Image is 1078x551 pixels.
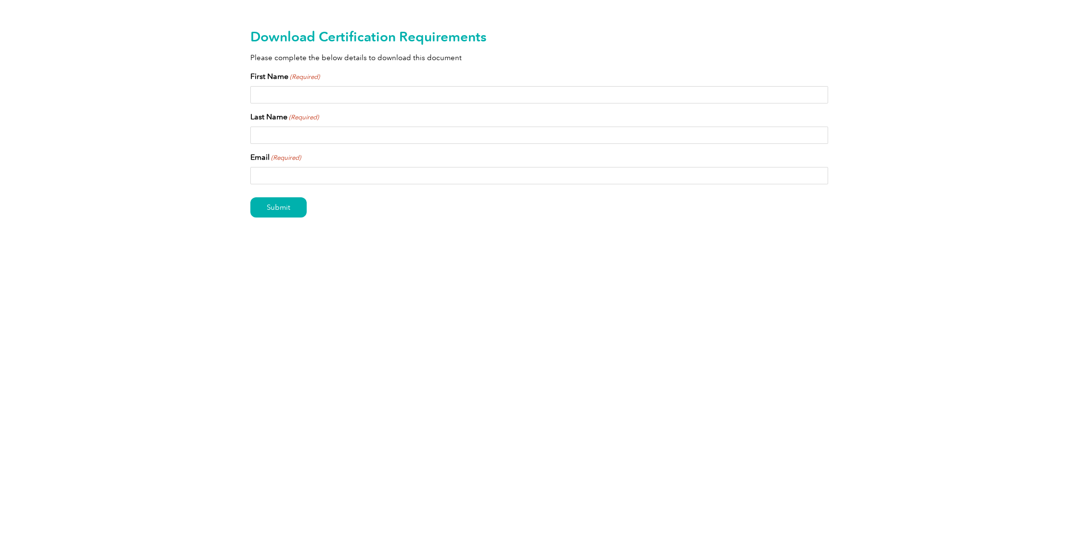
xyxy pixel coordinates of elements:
[289,72,320,82] span: (Required)
[250,111,319,123] label: Last Name
[250,197,307,218] input: Submit
[270,153,301,163] span: (Required)
[288,113,319,122] span: (Required)
[250,152,301,163] label: Email
[250,71,320,82] label: First Name
[250,29,828,44] h2: Download Certification Requirements
[250,52,828,63] p: Please complete the below details to download this document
